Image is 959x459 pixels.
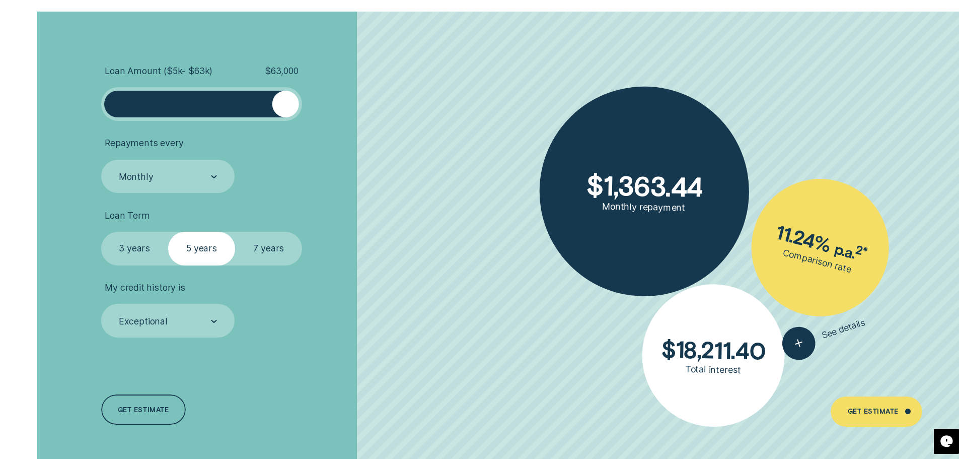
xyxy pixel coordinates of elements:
label: 5 years [168,232,235,266]
span: Repayments every [105,138,183,149]
a: Get estimate [101,395,186,425]
div: Exceptional [119,316,168,327]
div: Monthly [119,171,154,182]
span: Loan Term [105,210,150,221]
label: 3 years [101,232,168,266]
label: 7 years [235,232,302,266]
span: $ 63,000 [265,65,299,77]
span: See details [821,317,867,341]
span: Loan Amount ( $5k - $63k ) [105,65,212,77]
button: See details [778,307,870,364]
span: My credit history is [105,282,185,293]
a: Get Estimate [831,397,922,427]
